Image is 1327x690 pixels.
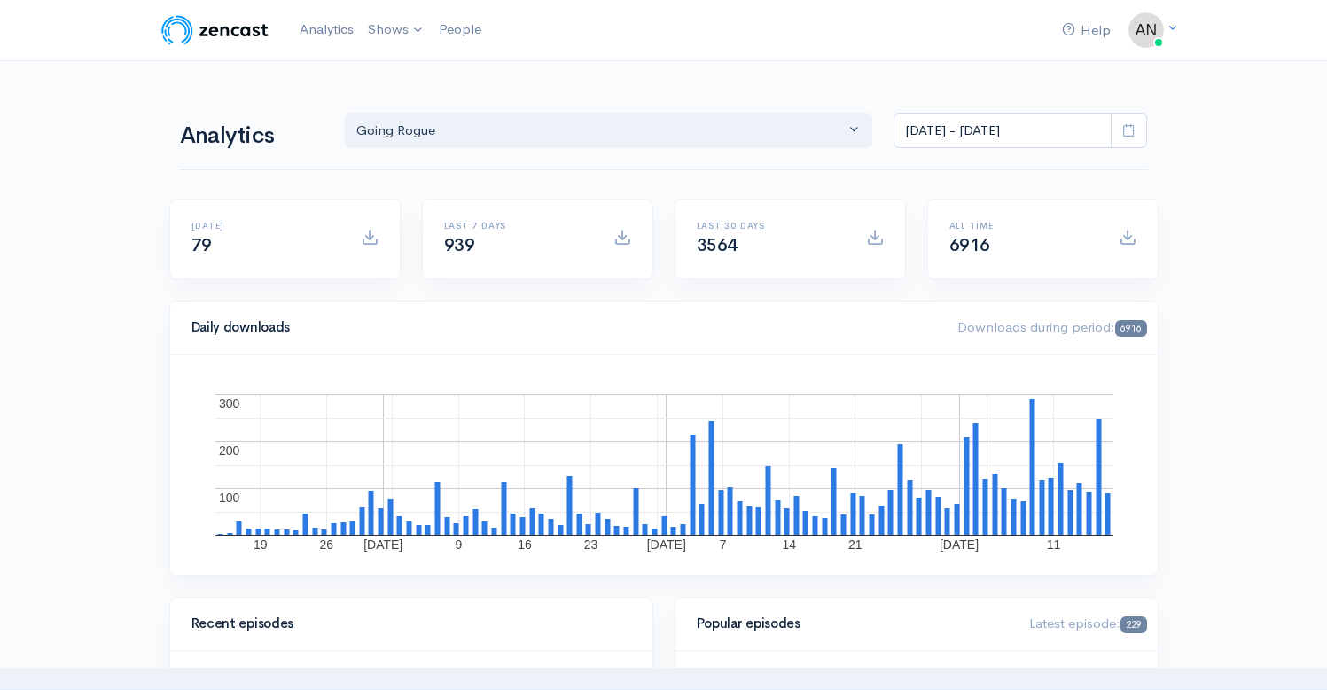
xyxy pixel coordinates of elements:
[697,221,845,231] h6: Last 30 days
[939,537,978,552] text: [DATE]
[1115,320,1146,337] span: 6916
[191,320,937,335] h4: Daily downloads
[444,221,592,231] h6: Last 7 days
[191,616,621,631] h4: Recent episodes
[432,11,488,49] a: People
[949,221,1097,231] h6: All time
[1128,12,1164,48] img: ...
[646,537,685,552] text: [DATE]
[191,234,212,256] span: 79
[848,537,863,552] text: 21
[356,121,846,141] div: Going Rogue
[361,11,432,50] a: Shows
[697,616,1009,631] h4: Popular episodes
[957,318,1146,335] span: Downloads during period:
[697,234,738,256] span: 3564
[180,123,324,149] h1: Analytics
[583,537,597,552] text: 23
[518,537,532,552] text: 16
[191,221,340,231] h6: [DATE]
[1046,537,1060,552] text: 11
[345,113,873,149] button: Going Rogue
[253,537,267,552] text: 19
[444,234,475,256] span: 939
[219,490,240,505] text: 100
[159,12,271,48] img: ZenCast Logo
[219,396,240,411] text: 300
[894,113,1112,149] input: analytics date range selector
[363,537,402,552] text: [DATE]
[455,537,462,552] text: 9
[782,537,796,552] text: 14
[1120,616,1146,633] span: 229
[1055,12,1118,50] a: Help
[293,11,361,49] a: Analytics
[219,443,240,458] text: 200
[319,537,333,552] text: 26
[191,376,1136,553] svg: A chart.
[719,537,726,552] text: 7
[949,234,990,256] span: 6916
[1267,630,1309,672] iframe: gist-messenger-bubble-iframe
[1029,615,1146,631] span: Latest episode:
